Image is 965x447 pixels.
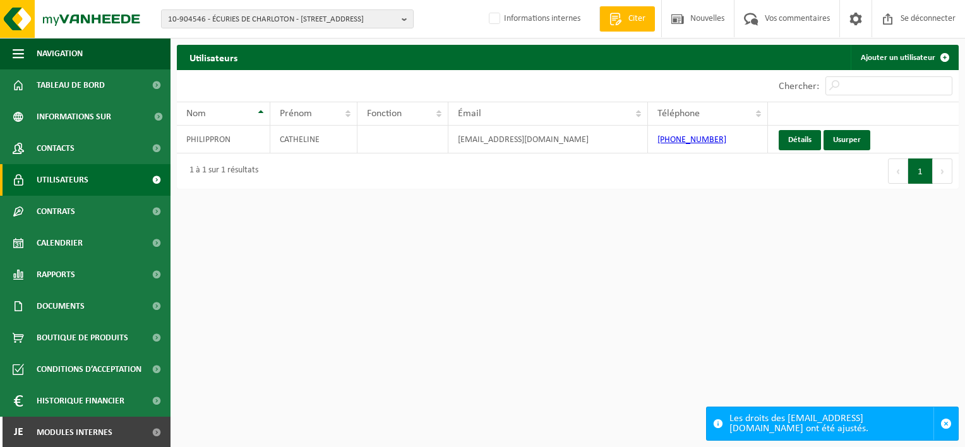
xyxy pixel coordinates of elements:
[186,109,206,119] span: Nom
[37,354,141,385] span: Conditions d’acceptation
[37,196,75,227] span: Contrats
[280,109,312,119] span: Prénom
[37,227,83,259] span: Calendrier
[657,135,726,145] a: [PHONE_NUMBER]
[851,45,957,70] a: Ajouter un utilisateur
[161,9,414,28] button: 10-904546 - ÉCURIES DE CHARLOTON - [STREET_ADDRESS]
[37,385,124,417] span: Historique financier
[37,322,128,354] span: Boutique de produits
[168,10,397,29] span: 10-904546 - ÉCURIES DE CHARLOTON - [STREET_ADDRESS]
[37,133,75,164] span: Contacts
[177,45,250,69] h2: Utilisateurs
[37,259,75,290] span: Rapports
[888,158,908,184] button: Précédent
[625,13,649,25] span: Citer
[458,109,481,119] span: Émail
[270,126,357,153] td: CATHELINE
[779,130,821,150] a: Détails
[183,160,258,182] div: 1 à 1 sur 1 résultats
[908,158,933,184] button: 1
[657,109,700,119] span: Téléphone
[37,69,105,101] span: Tableau de bord
[486,9,580,28] label: Informations internes
[933,158,952,184] button: Prochain
[448,126,647,153] td: [EMAIL_ADDRESS][DOMAIN_NAME]
[37,101,146,133] span: Informations sur l’entreprise
[599,6,655,32] a: Citer
[177,126,270,153] td: PHILIPPRON
[37,164,88,196] span: Utilisateurs
[861,54,935,62] font: Ajouter un utilisateur
[824,130,870,150] a: Usurper
[367,109,402,119] span: Fonction
[37,290,85,322] span: Documents
[37,38,83,69] span: Navigation
[729,407,933,440] div: Les droits des [EMAIL_ADDRESS][DOMAIN_NAME] ont été ajustés.
[779,81,819,92] label: Chercher:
